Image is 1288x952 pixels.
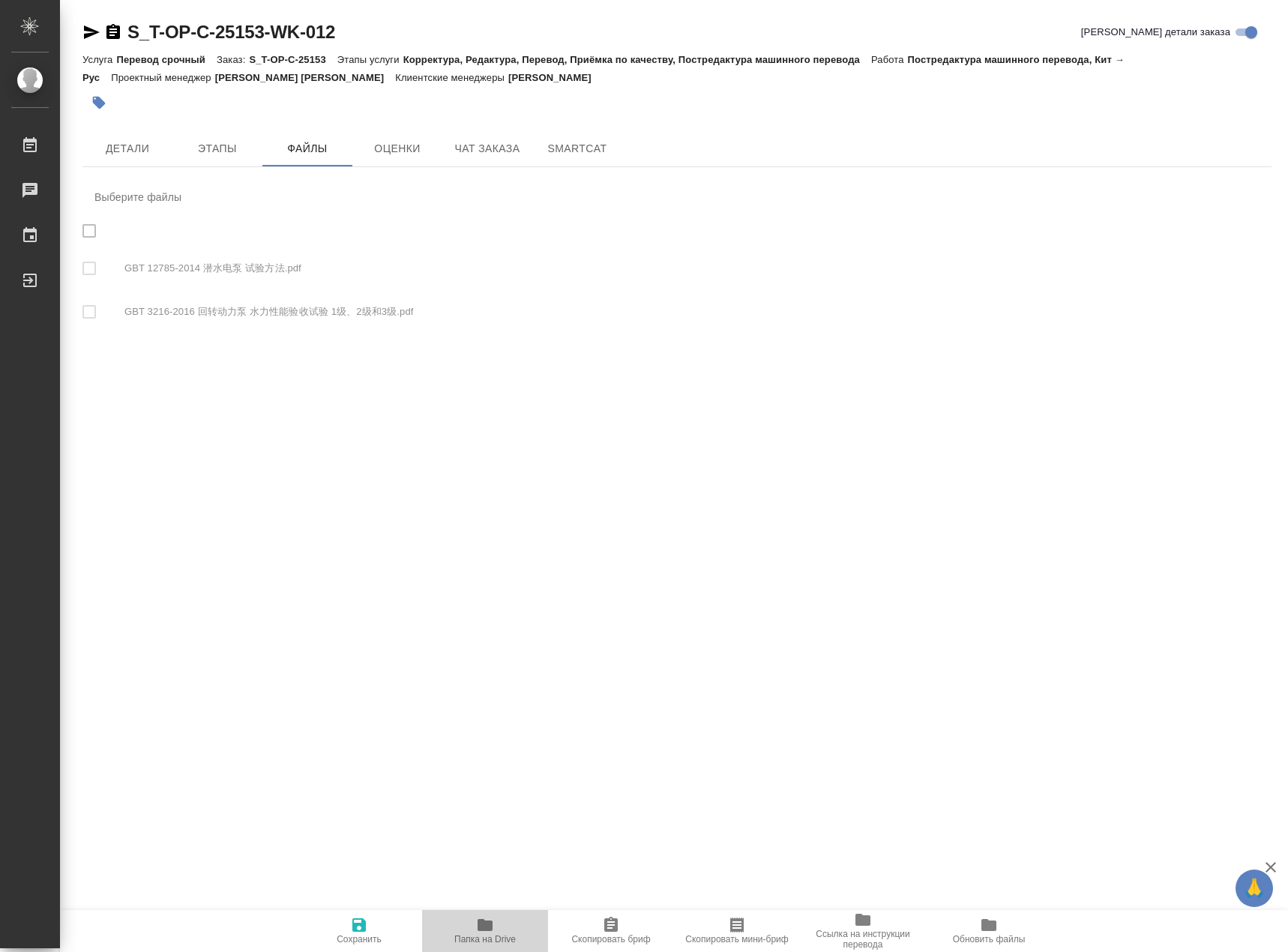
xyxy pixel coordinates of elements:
[217,54,249,65] p: Заказ:
[508,72,603,83] p: [PERSON_NAME]
[871,54,908,65] p: Работа
[82,54,116,65] p: Услуга
[82,86,115,119] button: Добавить тэг
[215,72,396,83] p: [PERSON_NAME] [PERSON_NAME]
[337,54,403,65] p: Этапы услуги
[395,72,508,83] p: Клиентские менеджеры
[104,23,122,41] button: Скопировать ссылку
[127,22,335,42] a: S_T-OP-C-25153-WK-012
[111,72,214,83] p: Проектный менеджер
[403,54,871,65] p: Корректура, Редактура, Перевод, Приёмка по качеству, Постредактура машинного перевода
[82,23,100,41] button: Скопировать ссылку для ЯМессенджера
[82,179,1272,215] div: Выберите файлы
[249,54,337,65] p: S_T-OP-C-25153
[1236,870,1273,907] button: 🙏
[451,139,523,158] span: Чат заказа
[361,139,433,158] span: Оценки
[271,139,343,158] span: Файлы
[116,54,217,65] p: Перевод срочный
[181,139,253,158] span: Этапы
[1242,873,1267,904] span: 🙏
[1081,25,1230,40] span: [PERSON_NAME] детали заказа
[91,139,163,158] span: Детали
[541,139,613,158] span: SmartCat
